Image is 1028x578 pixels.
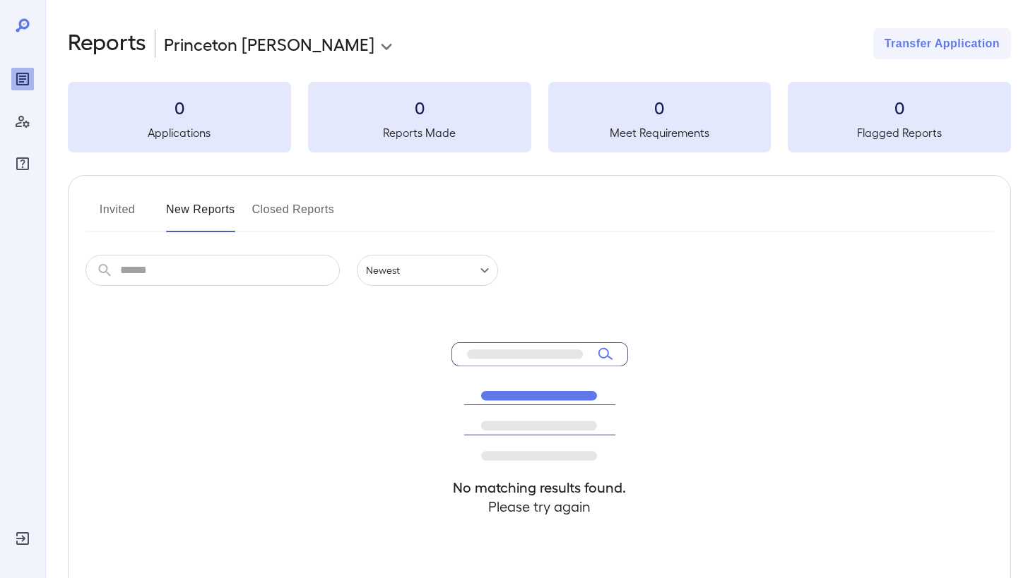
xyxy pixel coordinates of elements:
h3: 0 [68,96,291,119]
div: Manage Users [11,110,34,133]
button: Transfer Application [873,28,1011,59]
button: New Reports [166,198,235,232]
h4: No matching results found. [451,478,628,497]
p: Princeton [PERSON_NAME] [164,32,374,55]
h5: Flagged Reports [788,124,1011,141]
h3: 0 [308,96,531,119]
button: Closed Reports [252,198,335,232]
div: Reports [11,68,34,90]
summary: 0Applications0Reports Made0Meet Requirements0Flagged Reports [68,82,1011,152]
h4: Please try again [451,497,628,516]
div: Log Out [11,527,34,550]
h5: Reports Made [308,124,531,141]
div: Newest [357,255,498,286]
button: Invited [85,198,149,232]
div: FAQ [11,152,34,175]
h5: Meet Requirements [548,124,772,141]
h3: 0 [788,96,1011,119]
h3: 0 [548,96,772,119]
h2: Reports [68,28,146,59]
h5: Applications [68,124,291,141]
